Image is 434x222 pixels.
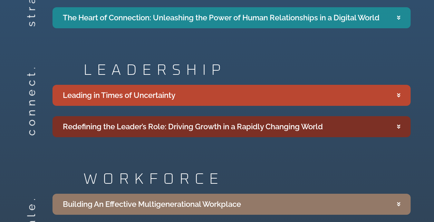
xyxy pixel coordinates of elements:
[52,85,411,137] div: Accordion. Open links with Enter or Space, close with Escape, and navigate with Arrow Keys
[52,116,411,137] summary: Redefining the Leader’s Role: Driving Growth in a Rapidly Changing World
[63,121,323,132] div: Redefining the Leader’s Role: Driving Growth in a Rapidly Changing World
[84,63,411,78] h2: LEADERSHIP
[63,12,379,23] div: The Heart of Connection: Unleashing the Power of Human Relationships in a Digital World
[26,15,37,27] h2: strategize.
[52,194,411,215] summary: Building An Effective Multigenerational Workplace
[84,172,411,187] h2: WORKFORCE
[26,124,37,135] h2: connect.
[52,85,411,106] summary: Leading in Times of Uncertainty
[63,90,175,101] div: Leading in Times of Uncertainty
[63,199,241,210] div: Building An Effective Multigenerational Workplace
[52,7,411,28] summary: The Heart of Connection: Unleashing the Power of Human Relationships in a Digital World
